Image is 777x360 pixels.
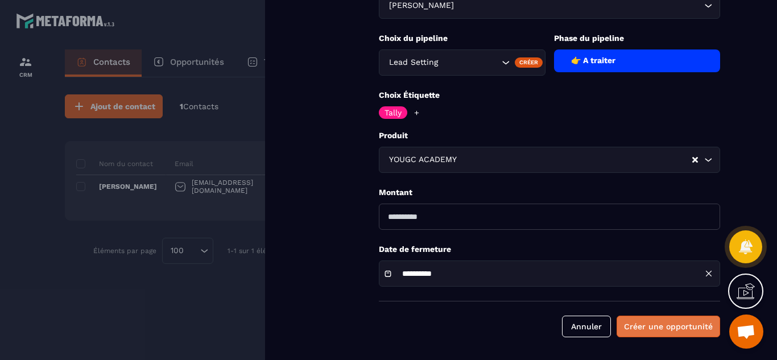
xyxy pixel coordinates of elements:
[617,316,720,337] button: Créer une opportunité
[440,56,499,69] input: Search for option
[554,33,721,44] p: Phase du pipeline
[562,316,611,337] button: Annuler
[386,56,440,69] span: Lead Setting
[515,57,543,68] div: Créer
[386,154,459,166] span: YOUGC ACADEMY
[459,154,691,166] input: Search for option
[379,90,720,101] p: Choix Étiquette
[692,156,698,164] button: Clear Selected
[729,315,763,349] div: Ouvrir le chat
[379,147,720,173] div: Search for option
[379,244,720,255] p: Date de fermeture
[379,130,720,141] p: Produit
[379,49,545,76] div: Search for option
[385,109,402,117] p: Tally
[379,187,720,198] p: Montant
[379,33,545,44] p: Choix du pipeline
